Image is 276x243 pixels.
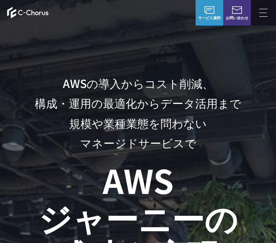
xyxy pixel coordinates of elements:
img: お問い合わせ [232,6,242,14]
img: AWS総合支援サービス C-Chorus サービス資料 [204,6,214,14]
span: サービス資料 [198,15,221,21]
p: AWSの導入からコスト削減、 構成・運用の最適化からデータ活用まで 規模や業種業態を問わない マネージドサービスで [21,73,254,153]
span: お問い合わせ [226,15,248,21]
